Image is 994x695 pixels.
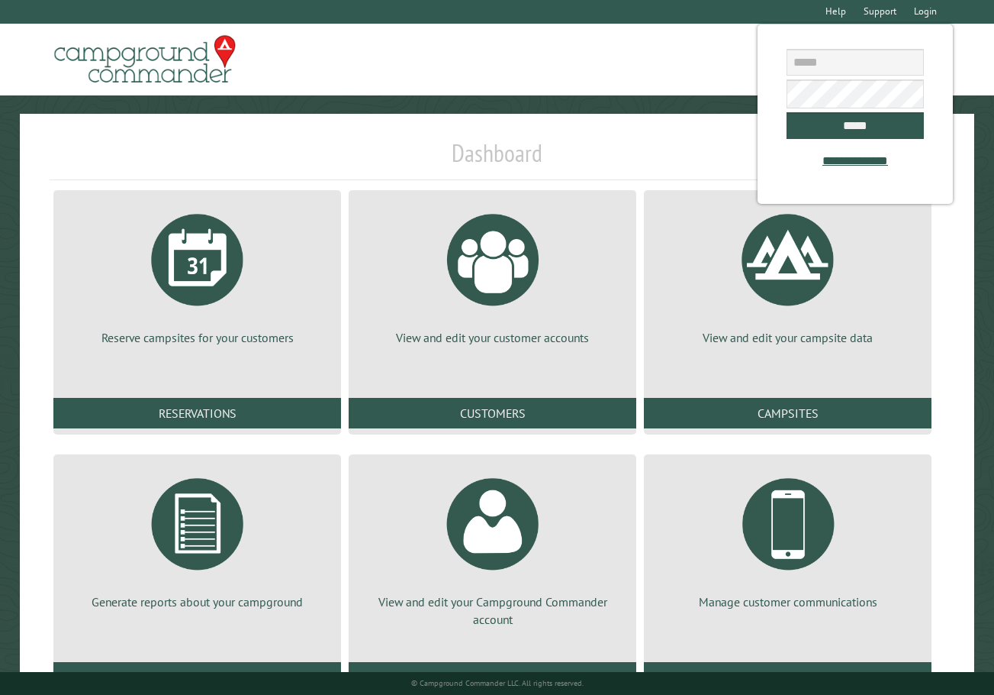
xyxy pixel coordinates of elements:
[50,138,944,180] h1: Dashboard
[367,202,618,346] a: View and edit your customer accounts
[349,398,636,428] a: Customers
[367,329,618,346] p: View and edit your customer accounts
[72,593,323,610] p: Generate reports about your campground
[53,398,341,428] a: Reservations
[662,202,913,346] a: View and edit your campsite data
[50,30,240,89] img: Campground Commander
[349,662,636,693] a: Account
[367,467,618,628] a: View and edit your Campground Commander account
[662,467,913,610] a: Manage customer communications
[644,662,931,693] a: Communications
[662,329,913,346] p: View and edit your campsite data
[644,398,931,428] a: Campsites
[72,202,323,346] a: Reserve campsites for your customers
[72,329,323,346] p: Reserve campsites for your customers
[367,593,618,628] p: View and edit your Campground Commander account
[662,593,913,610] p: Manage customer communications
[411,678,584,688] small: © Campground Commander LLC. All rights reserved.
[72,467,323,610] a: Generate reports about your campground
[53,662,341,693] a: Reports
